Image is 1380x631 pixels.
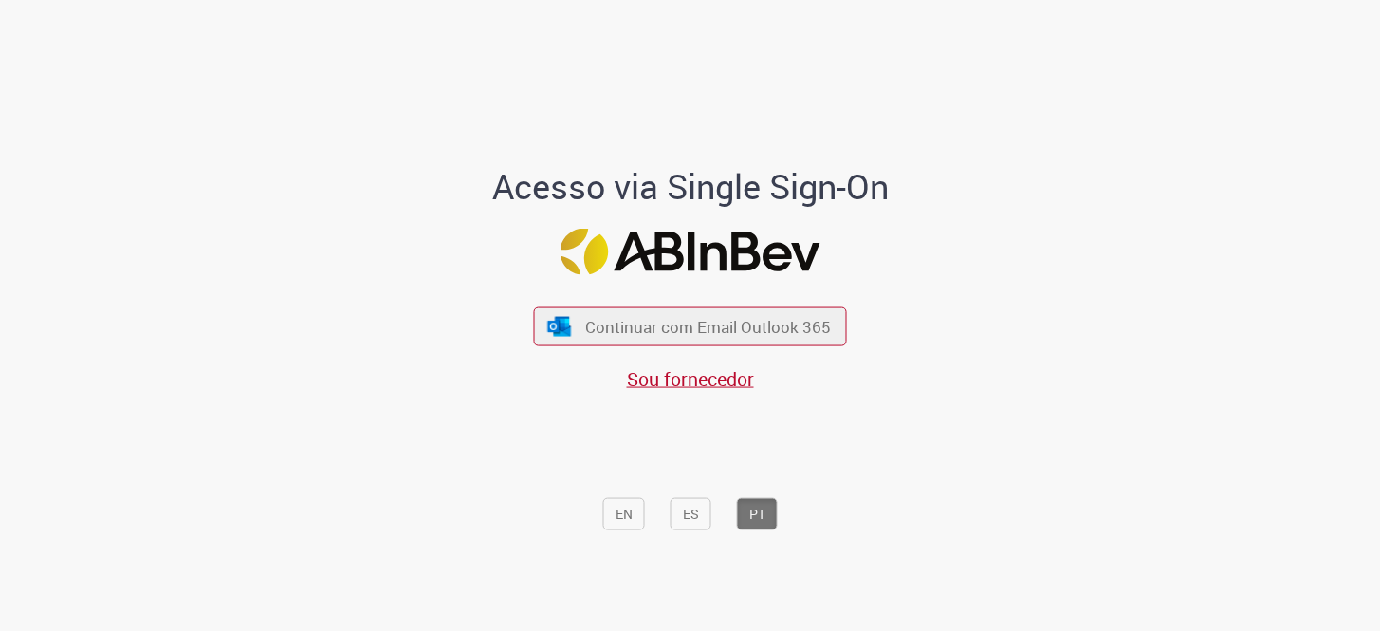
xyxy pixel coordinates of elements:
[561,228,820,274] img: Logo ABInBev
[737,498,778,530] button: PT
[627,366,754,392] a: Sou fornecedor
[545,316,572,336] img: ícone Azure/Microsoft 360
[534,307,847,346] button: ícone Azure/Microsoft 360 Continuar com Email Outlook 365
[671,498,711,530] button: ES
[427,168,953,206] h1: Acesso via Single Sign-On
[603,498,645,530] button: EN
[585,316,831,338] span: Continuar com Email Outlook 365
